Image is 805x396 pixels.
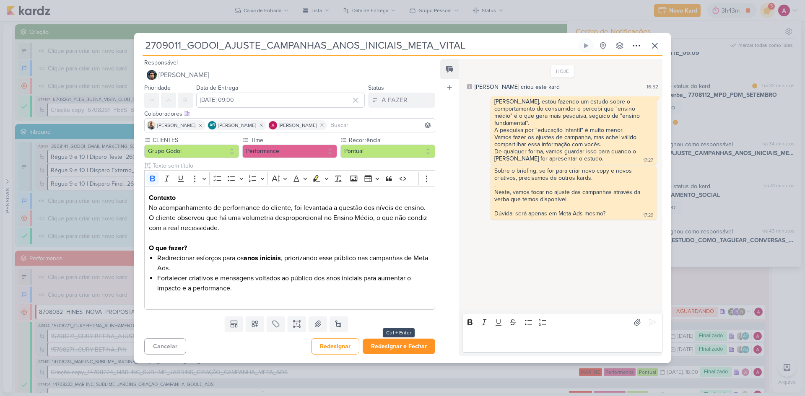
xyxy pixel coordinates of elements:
span: [PERSON_NAME] [157,122,195,129]
div: 17:27 [643,157,653,164]
div: [PERSON_NAME], estou fazendo um estudo sobre o comportamento do consumidor e percebi que "ensino ... [494,98,653,127]
input: Kard Sem Título [143,38,577,53]
div: Neste, vamos focar no ajuste das campanhas através da verba que temos disponível. [494,189,653,203]
img: Alessandra Gomes [269,121,277,129]
div: Editor toolbar [462,314,662,330]
div: Aline Gimenez Graciano [208,121,216,129]
div: Editor editing area: main [462,330,662,353]
strong: anos iniciais [244,254,281,262]
strong: O que fazer? [149,244,187,252]
label: Time [250,136,337,145]
div: Dúvida: será apenas em Meta Ads mesmo? [494,210,605,217]
div: A pesquisa por "educação infantil" é muito menor. [494,127,653,134]
div: Ctrl + Enter [383,328,415,337]
div: De qualquer forma, vamos guardar isso para quando o [PERSON_NAME] for apresentar o estudo. [494,148,638,162]
div: Ligar relógio [583,42,589,49]
label: Prioridade [144,84,171,91]
div: [PERSON_NAME] criou este kard [475,83,560,91]
label: Recorrência [348,136,435,145]
div: Vamos fazer os ajustes de campanha, mas achei válido compartilhar essa informação com vocês. [494,134,653,148]
div: Editor toolbar [144,170,435,186]
li: Fortalecer criativos e mensagens voltados ao público dos anos iniciais para aumentar o impacto e ... [157,273,431,293]
strong: Contexto [149,194,176,202]
img: Iara Santos [147,121,156,129]
span: [PERSON_NAME] [158,70,209,80]
label: Data de Entrega [196,84,238,91]
img: Nelito Junior [147,70,157,80]
button: A FAZER [368,93,435,108]
button: Cancelar [144,338,186,355]
label: CLIENTES [152,136,239,145]
input: Buscar [329,120,433,130]
button: Redesignar [311,338,359,355]
div: 16:52 [647,83,658,91]
div: A FAZER [382,95,408,105]
div: 17:29 [643,212,653,219]
button: Grupo Godoi [144,145,239,158]
div: Sobre o briefing, se for para criar novo copy e novos criativos, precisamos de outros kards. [494,167,653,181]
p: AG [210,123,215,127]
button: Redesignar e Fechar [363,339,435,354]
div: Editor editing area: main [144,186,435,310]
span: [PERSON_NAME] [279,122,317,129]
label: Status [368,84,384,91]
li: Redirecionar esforços para os , priorizando esse público nas campanhas de Meta Ads. [157,253,431,273]
div: Colaboradores [144,109,435,118]
input: Texto sem título [151,161,435,170]
div: . [494,203,653,210]
button: Performance [242,145,337,158]
button: Pontual [340,145,435,158]
p: No acompanhamento de performance do cliente, foi levantada a questão dos níveis de ensino. O clie... [149,203,431,253]
button: [PERSON_NAME] [144,67,435,83]
label: Responsável [144,59,178,66]
div: . [494,181,653,189]
span: [PERSON_NAME] [218,122,256,129]
input: Select a date [196,93,365,108]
